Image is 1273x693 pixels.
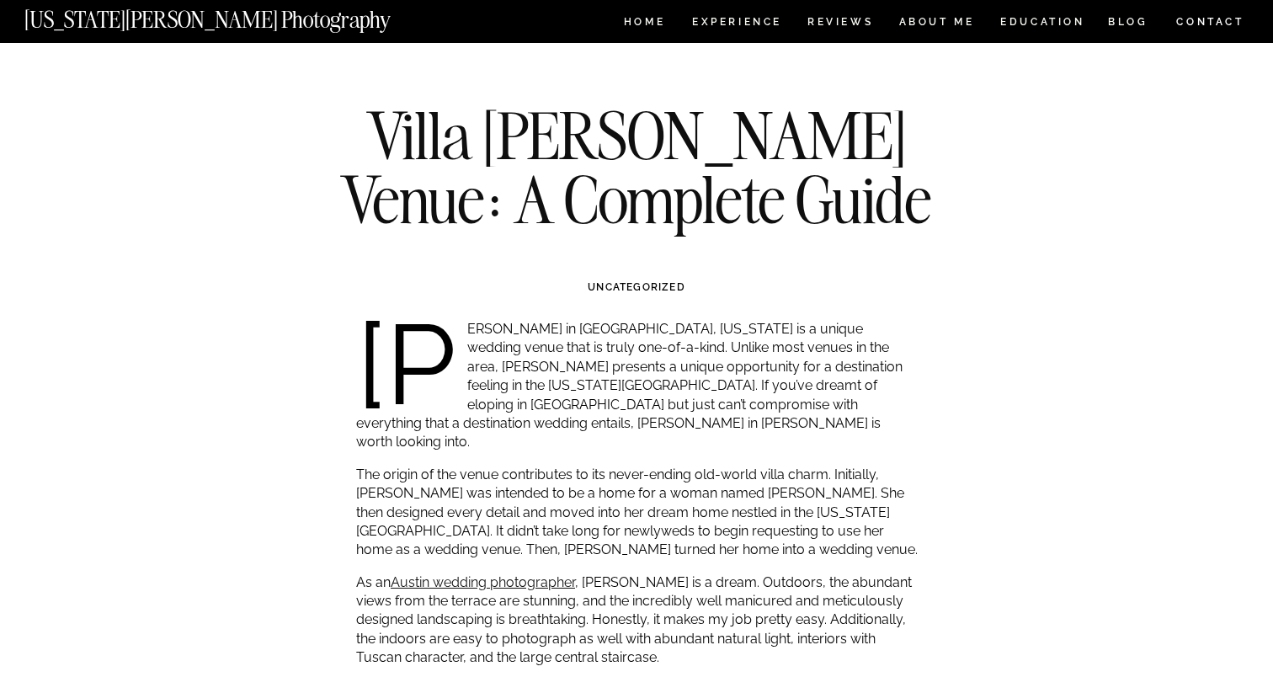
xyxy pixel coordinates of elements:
[588,281,685,293] a: Uncategorized
[692,17,780,31] a: Experience
[1108,17,1148,31] a: BLOG
[1175,13,1245,31] a: CONTACT
[999,17,1087,31] a: EDUCATION
[621,17,668,31] a: HOME
[356,320,918,452] p: [PERSON_NAME] in [GEOGRAPHIC_DATA], [US_STATE] is a unique wedding venue that is truly one-of-a-k...
[391,574,575,590] a: Austin wedding photographer
[331,104,942,231] h1: Villa [PERSON_NAME] Venue: A Complete Guide
[356,466,918,560] p: The origin of the venue contributes to its never-ending old-world villa charm. Initially, [PERSON...
[24,8,447,23] a: [US_STATE][PERSON_NAME] Photography
[356,573,918,668] p: As an , [PERSON_NAME] is a dream. Outdoors, the abundant views from the terrace are stunning, and...
[898,17,975,31] a: ABOUT ME
[807,17,871,31] a: REVIEWS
